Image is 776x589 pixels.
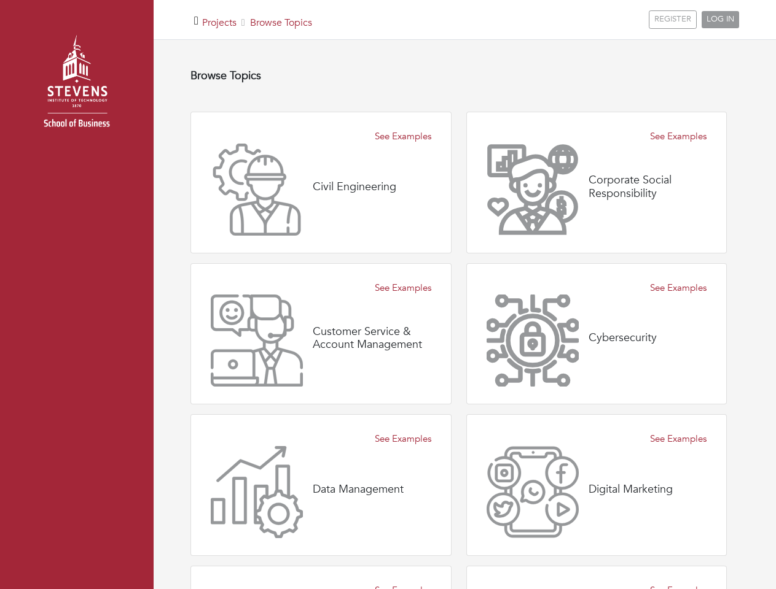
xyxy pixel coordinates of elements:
[650,432,707,446] a: See Examples
[589,331,657,345] h4: Cybersecurity
[650,281,707,295] a: See Examples
[313,483,404,496] h4: Data Management
[190,69,727,83] h4: Browse Topics
[375,432,431,446] a: See Examples
[589,174,707,200] h4: Corporate Social Responsibility
[650,129,707,144] a: See Examples
[589,483,673,496] h4: Digital Marketing
[313,325,431,352] h4: Customer Service & Account Management
[250,16,312,29] a: Browse Topics
[375,281,431,295] a: See Examples
[202,16,237,29] a: Projects
[649,10,697,29] a: REGISTER
[12,21,141,150] img: stevens_logo.png
[375,129,431,144] a: See Examples
[702,11,739,28] a: LOG IN
[313,180,396,194] h4: Civil Engineering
